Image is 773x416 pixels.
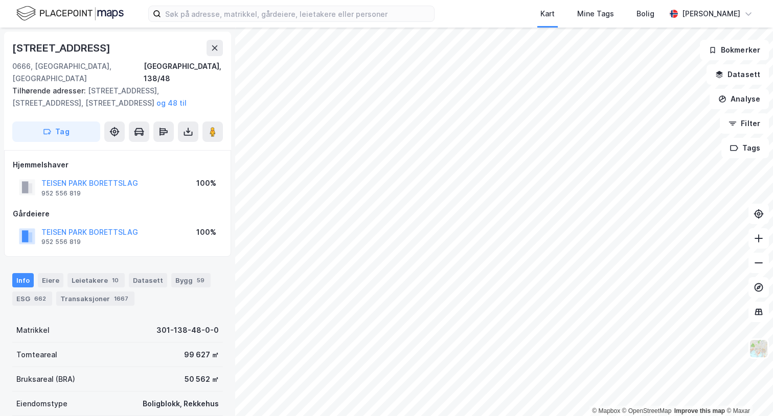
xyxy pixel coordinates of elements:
div: Eiendomstype [16,398,67,410]
div: Gårdeiere [13,208,222,220]
input: Søk på adresse, matrikkel, gårdeiere, leietakere eller personer [161,6,434,21]
div: Leietakere [67,273,125,287]
div: [GEOGRAPHIC_DATA], 138/48 [144,60,223,85]
img: logo.f888ab2527a4732fd821a326f86c7f29.svg [16,5,124,22]
span: Tilhørende adresser: [12,86,88,95]
button: Bokmerker [700,40,769,60]
div: 10 [110,275,121,285]
div: [STREET_ADDRESS], [STREET_ADDRESS], [STREET_ADDRESS] [12,85,215,109]
div: 952 556 819 [41,189,81,198]
button: Tag [12,121,100,142]
div: Bygg [171,273,211,287]
div: Datasett [129,273,167,287]
div: ESG [12,291,52,306]
div: 50 562 ㎡ [185,373,219,385]
a: OpenStreetMap [622,407,672,414]
a: Mapbox [592,407,620,414]
button: Datasett [707,64,769,85]
div: 301-138-48-0-0 [156,324,219,336]
div: Tomteareal [16,349,57,361]
div: Boligblokk, Rekkehus [143,398,219,410]
div: Transaksjoner [56,291,134,306]
div: Matrikkel [16,324,50,336]
div: 100% [196,177,216,189]
div: Mine Tags [577,8,614,20]
div: Info [12,273,34,287]
div: Eiere [38,273,63,287]
iframe: Chat Widget [722,367,773,416]
div: Bolig [636,8,654,20]
button: Analyse [710,89,769,109]
div: 1667 [112,293,130,304]
div: 662 [32,293,48,304]
div: Hjemmelshaver [13,159,222,171]
div: [STREET_ADDRESS] [12,40,112,56]
button: Filter [720,113,769,134]
div: [PERSON_NAME] [682,8,740,20]
div: 100% [196,226,216,238]
div: 99 627 ㎡ [184,349,219,361]
div: Kart [540,8,555,20]
img: Z [749,339,768,358]
div: 0666, [GEOGRAPHIC_DATA], [GEOGRAPHIC_DATA] [12,60,144,85]
a: Improve this map [674,407,725,414]
div: Bruksareal (BRA) [16,373,75,385]
div: 952 556 819 [41,238,81,246]
button: Tags [721,138,769,158]
div: 59 [195,275,207,285]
